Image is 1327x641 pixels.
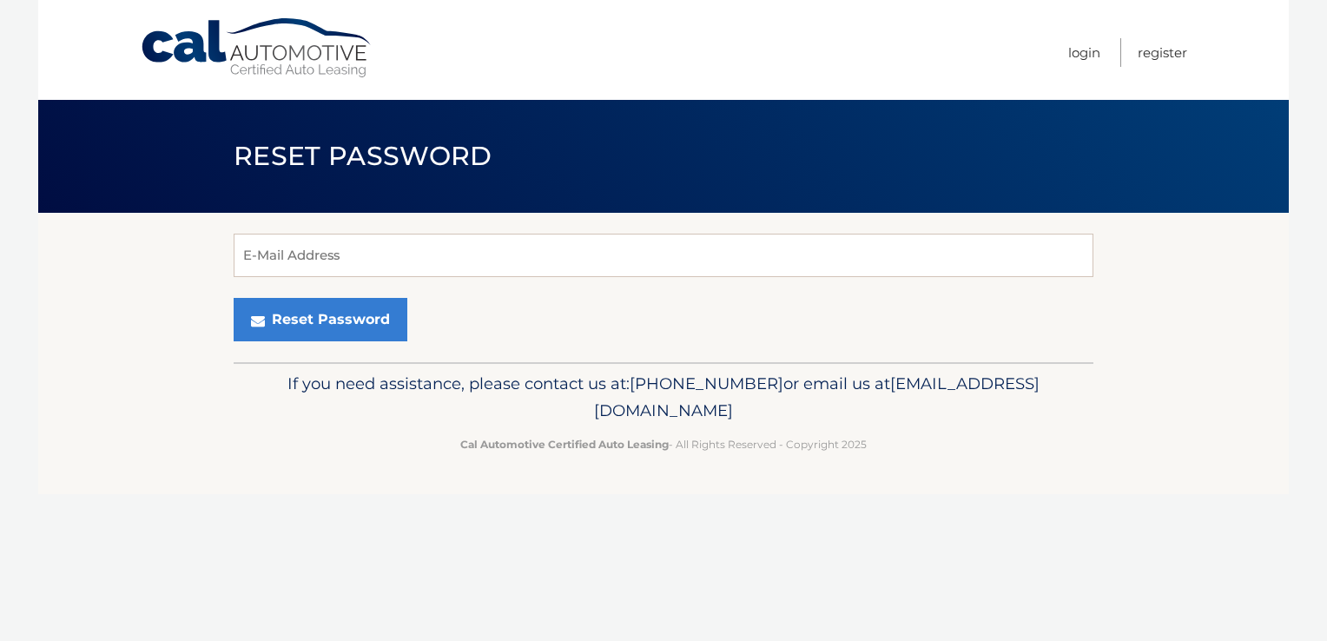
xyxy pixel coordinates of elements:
[460,438,669,451] strong: Cal Automotive Certified Auto Leasing
[245,435,1082,453] p: - All Rights Reserved - Copyright 2025
[234,140,492,172] span: Reset Password
[245,370,1082,426] p: If you need assistance, please contact us at: or email us at
[234,298,407,341] button: Reset Password
[234,234,1093,277] input: E-Mail Address
[1068,38,1100,67] a: Login
[630,373,783,393] span: [PHONE_NUMBER]
[140,17,374,79] a: Cal Automotive
[1138,38,1187,67] a: Register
